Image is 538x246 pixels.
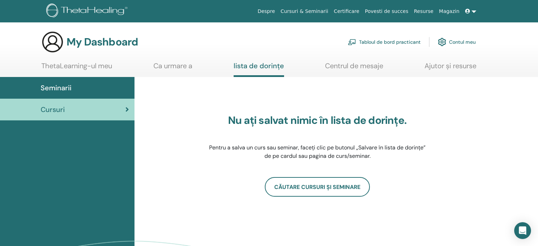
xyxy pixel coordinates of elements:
[514,222,531,239] div: Open Intercom Messenger
[255,5,278,18] a: Despre
[46,3,130,19] img: logo.png
[278,5,331,18] a: Cursuri & Seminarii
[436,5,462,18] a: Magazin
[153,62,192,75] a: Ca urmare a
[41,31,64,53] img: generic-user-icon.jpg
[41,62,112,75] a: ThetaLearning-ul meu
[325,62,383,75] a: Centrul de mesaje
[234,62,284,77] a: lista de dorințe
[362,5,411,18] a: Povesti de succes
[438,34,476,50] a: Contul meu
[41,104,65,115] span: Cursuri
[438,36,446,48] img: cog.svg
[411,5,436,18] a: Resurse
[207,114,428,127] h3: Nu ați salvat nimic în lista de dorințe.
[67,36,138,48] h3: My Dashboard
[207,143,428,160] p: Pentru a salva un curs sau seminar, faceți clic pe butonul „Salvare în lista de dorințe” de pe ca...
[348,39,356,45] img: chalkboard-teacher.svg
[425,62,476,75] a: Ajutor și resurse
[331,5,362,18] a: Certificare
[265,177,370,197] a: CĂUTARE CURSURI ȘI SEMINARE
[41,83,71,93] span: Seminarii
[348,34,421,50] a: Tabloul de bord practicant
